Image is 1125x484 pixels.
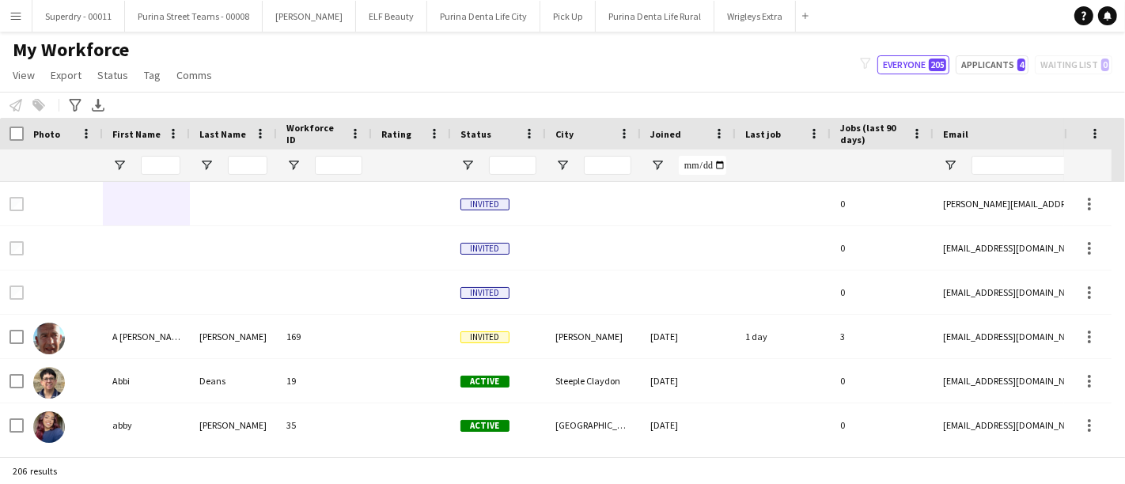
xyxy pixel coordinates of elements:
button: Applicants4 [956,55,1028,74]
button: [PERSON_NAME] [263,1,356,32]
div: [PERSON_NAME] [190,315,277,358]
button: Purina Denta Life Rural [596,1,714,32]
button: Everyone205 [877,55,949,74]
div: 0 [831,226,934,270]
span: Email [943,128,968,140]
input: Last Name Filter Input [228,156,267,175]
input: Joined Filter Input [679,156,726,175]
button: Purina Denta Life City [427,1,540,32]
span: Last Name [199,128,246,140]
input: Status Filter Input [489,156,536,175]
span: Active [460,376,509,388]
img: Abbi Deans [33,367,65,399]
span: First Name [112,128,161,140]
div: 35 [277,403,372,447]
div: 0 [831,270,934,314]
button: Open Filter Menu [286,158,301,172]
input: Row Selection is disabled for this row (unchecked) [9,241,24,255]
a: View [6,65,41,85]
span: Photo [33,128,60,140]
span: Rating [381,128,411,140]
div: 0 [831,182,934,225]
img: A Jay Wallis [33,323,65,354]
span: Tag [144,68,161,82]
div: abby [103,403,190,447]
div: 0 [831,403,934,447]
span: 205 [929,59,946,71]
button: Open Filter Menu [943,158,957,172]
span: Invited [460,243,509,255]
a: Tag [138,65,167,85]
div: Deans [190,359,277,403]
div: [PERSON_NAME] [190,403,277,447]
input: Workforce ID Filter Input [315,156,362,175]
input: Row Selection is disabled for this row (unchecked) [9,285,24,300]
span: Export [51,68,81,82]
span: Joined [650,128,681,140]
div: 0 [831,359,934,403]
img: abby thomas [33,411,65,443]
span: Status [460,128,491,140]
app-action-btn: Export XLSX [89,96,108,115]
button: Purina Street Teams - 00008 [125,1,263,32]
div: [DATE] [641,315,736,358]
a: Comms [170,65,218,85]
span: My Workforce [13,38,129,62]
div: 3 [831,315,934,358]
span: Status [97,68,128,82]
span: Invited [460,287,509,299]
button: Pick Up [540,1,596,32]
span: Jobs (last 90 days) [840,122,905,146]
button: ELF Beauty [356,1,427,32]
div: Steeple Claydon [546,359,641,403]
span: Invited [460,199,509,210]
input: First Name Filter Input [141,156,180,175]
span: 4 [1017,59,1025,71]
button: Open Filter Menu [460,158,475,172]
a: Status [91,65,134,85]
button: Open Filter Menu [199,158,214,172]
div: 169 [277,315,372,358]
button: Open Filter Menu [555,158,570,172]
div: 1 day [736,315,831,358]
div: [DATE] [641,403,736,447]
span: Workforce ID [286,122,343,146]
span: Invited [460,331,509,343]
div: 19 [277,359,372,403]
button: Open Filter Menu [650,158,665,172]
span: City [555,128,574,140]
div: A [PERSON_NAME] [103,315,190,358]
span: View [13,68,35,82]
input: City Filter Input [584,156,631,175]
span: Active [460,420,509,432]
input: Row Selection is disabled for this row (unchecked) [9,197,24,211]
button: Wrigleys Extra [714,1,796,32]
div: [DATE] [641,359,736,403]
div: [PERSON_NAME] [546,315,641,358]
button: Superdry - 00011 [32,1,125,32]
app-action-btn: Advanced filters [66,96,85,115]
div: [GEOGRAPHIC_DATA] [546,403,641,447]
button: Open Filter Menu [112,158,127,172]
span: Comms [176,68,212,82]
div: Abbi [103,359,190,403]
a: Export [44,65,88,85]
span: Last job [745,128,781,140]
